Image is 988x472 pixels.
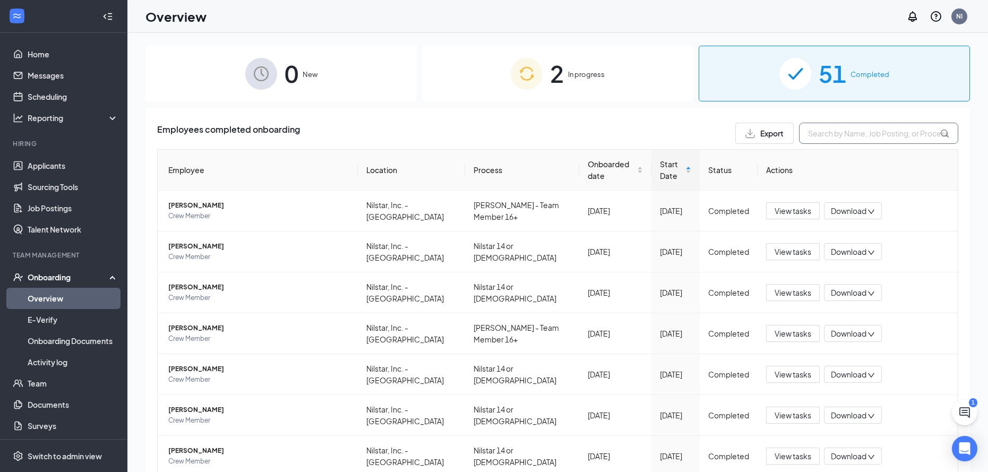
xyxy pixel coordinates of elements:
[358,354,465,395] td: Nilstar, Inc. - [GEOGRAPHIC_DATA]
[168,456,349,467] span: Crew Member
[465,395,579,436] td: Nilstar 14 or [DEMOGRAPHIC_DATA]
[958,406,971,419] svg: ChatActive
[358,150,465,191] th: Location
[766,325,820,342] button: View tasks
[303,69,317,80] span: New
[28,176,118,198] a: Sourcing Tools
[168,374,349,385] span: Crew Member
[831,328,866,339] span: Download
[28,155,118,176] a: Applicants
[550,55,564,92] span: 2
[28,394,118,415] a: Documents
[588,158,634,182] span: Onboarded date
[28,44,118,65] a: Home
[28,219,118,240] a: Talent Network
[831,369,866,380] span: Download
[867,290,875,297] span: down
[588,368,642,380] div: [DATE]
[819,55,846,92] span: 51
[906,10,919,23] svg: Notifications
[660,246,692,258] div: [DATE]
[102,11,113,22] svg: Collapse
[766,202,820,219] button: View tasks
[28,351,118,373] a: Activity log
[145,7,207,25] h1: Overview
[775,205,811,217] span: View tasks
[28,198,118,219] a: Job Postings
[775,246,811,258] span: View tasks
[708,409,749,421] div: Completed
[867,331,875,338] span: down
[168,333,349,344] span: Crew Member
[708,246,749,258] div: Completed
[358,191,465,231] td: Nilstar, Inc. - [GEOGRAPHIC_DATA]
[588,409,642,421] div: [DATE]
[660,409,692,421] div: [DATE]
[568,69,605,80] span: In progress
[465,313,579,354] td: [PERSON_NAME] - Team Member 16+
[831,410,866,421] span: Download
[28,272,109,282] div: Onboarding
[969,398,977,407] div: 1
[358,395,465,436] td: Nilstar, Inc. - [GEOGRAPHIC_DATA]
[465,231,579,272] td: Nilstar 14 or [DEMOGRAPHIC_DATA]
[660,205,692,217] div: [DATE]
[168,364,349,374] span: [PERSON_NAME]
[13,272,23,282] svg: UserCheck
[867,413,875,420] span: down
[588,287,642,298] div: [DATE]
[660,158,684,182] span: Start Date
[168,282,349,293] span: [PERSON_NAME]
[867,208,875,216] span: down
[13,113,23,123] svg: Analysis
[660,368,692,380] div: [DATE]
[775,368,811,380] span: View tasks
[13,251,116,260] div: Team Management
[168,405,349,415] span: [PERSON_NAME]
[13,139,116,148] div: Hiring
[168,241,349,252] span: [PERSON_NAME]
[465,272,579,313] td: Nilstar 14 or [DEMOGRAPHIC_DATA]
[579,150,651,191] th: Onboarded date
[799,123,958,144] input: Search by Name, Job Posting, or Process
[168,252,349,262] span: Crew Member
[28,113,119,123] div: Reporting
[465,191,579,231] td: [PERSON_NAME] - Team Member 16+
[158,150,358,191] th: Employee
[952,400,977,425] button: ChatActive
[735,123,794,144] button: Export
[766,366,820,383] button: View tasks
[766,407,820,424] button: View tasks
[358,272,465,313] td: Nilstar, Inc. - [GEOGRAPHIC_DATA]
[285,55,298,92] span: 0
[831,205,866,217] span: Download
[956,12,963,21] div: NI
[168,293,349,303] span: Crew Member
[766,448,820,465] button: View tasks
[28,373,118,394] a: Team
[168,211,349,221] span: Crew Member
[465,150,579,191] th: Process
[28,309,118,330] a: E-Verify
[28,451,102,461] div: Switch to admin view
[867,249,875,256] span: down
[588,205,642,217] div: [DATE]
[168,200,349,211] span: [PERSON_NAME]
[168,415,349,426] span: Crew Member
[708,450,749,462] div: Completed
[867,453,875,461] span: down
[588,246,642,258] div: [DATE]
[168,323,349,333] span: [PERSON_NAME]
[775,287,811,298] span: View tasks
[766,284,820,301] button: View tasks
[708,287,749,298] div: Completed
[28,86,118,107] a: Scheduling
[775,328,811,339] span: View tasks
[465,354,579,395] td: Nilstar 14 or [DEMOGRAPHIC_DATA]
[700,150,758,191] th: Status
[708,328,749,339] div: Completed
[831,246,866,258] span: Download
[588,328,642,339] div: [DATE]
[12,11,22,21] svg: WorkstreamLogo
[660,328,692,339] div: [DATE]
